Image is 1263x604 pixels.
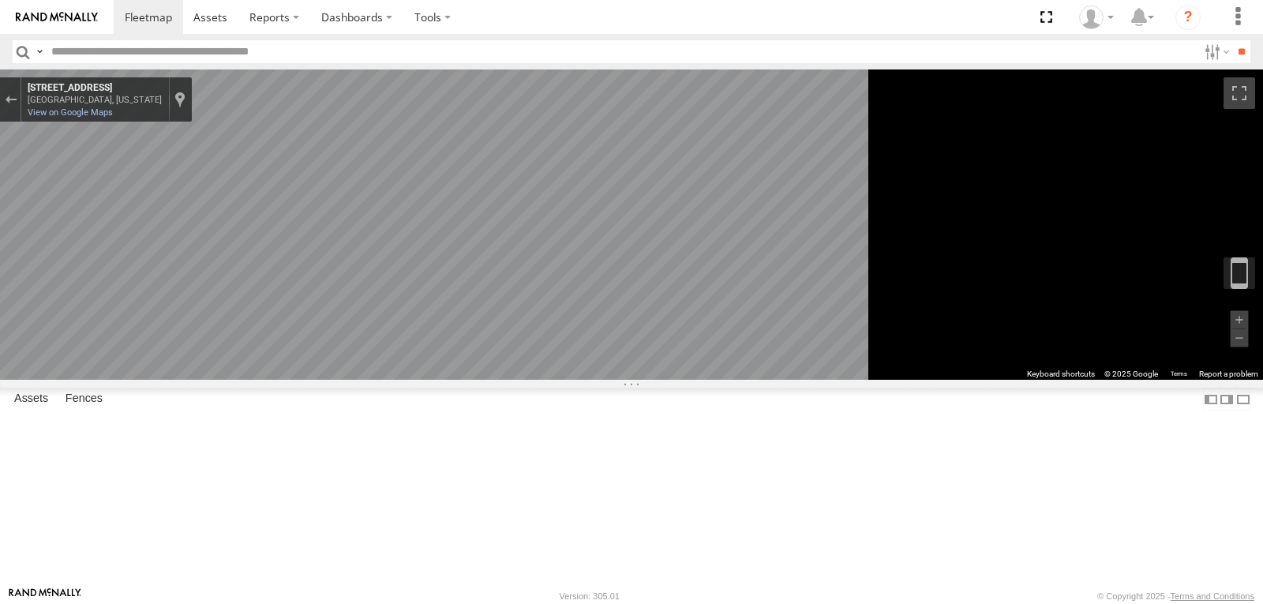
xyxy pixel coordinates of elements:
[1171,371,1187,377] a: Terms
[1231,329,1249,347] button: Zoom out
[1235,388,1251,411] label: Hide Summary Table
[6,388,56,411] label: Assets
[58,388,111,411] label: Fences
[1219,388,1235,411] label: Dock Summary Table to the Right
[1104,370,1158,378] span: © 2025 Google
[1203,388,1219,411] label: Dock Summary Table to the Left
[1231,311,1249,329] button: Zoom in
[28,82,162,95] div: [STREET_ADDRESS]
[16,12,98,23] img: rand-logo.svg
[28,95,162,105] div: [GEOGRAPHIC_DATA], [US_STATE]
[1027,369,1095,380] button: Keyboard shortcuts
[1198,40,1232,63] label: Search Filter Options
[1224,77,1255,109] button: Toggle fullscreen view
[560,591,620,601] div: Version: 305.01
[1224,257,1255,289] button: Toggle motion tracking
[1097,591,1254,601] div: © Copyright 2025 -
[33,40,46,63] label: Search Query
[28,107,113,118] a: View on Google Maps
[1074,6,1119,29] div: EDWARD EDMONDSON
[1175,5,1201,30] i: ?
[1171,591,1254,601] a: Terms and Conditions
[1199,370,1258,378] a: Report a problem
[174,91,186,108] a: Show location on map
[9,588,81,604] a: Visit our Website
